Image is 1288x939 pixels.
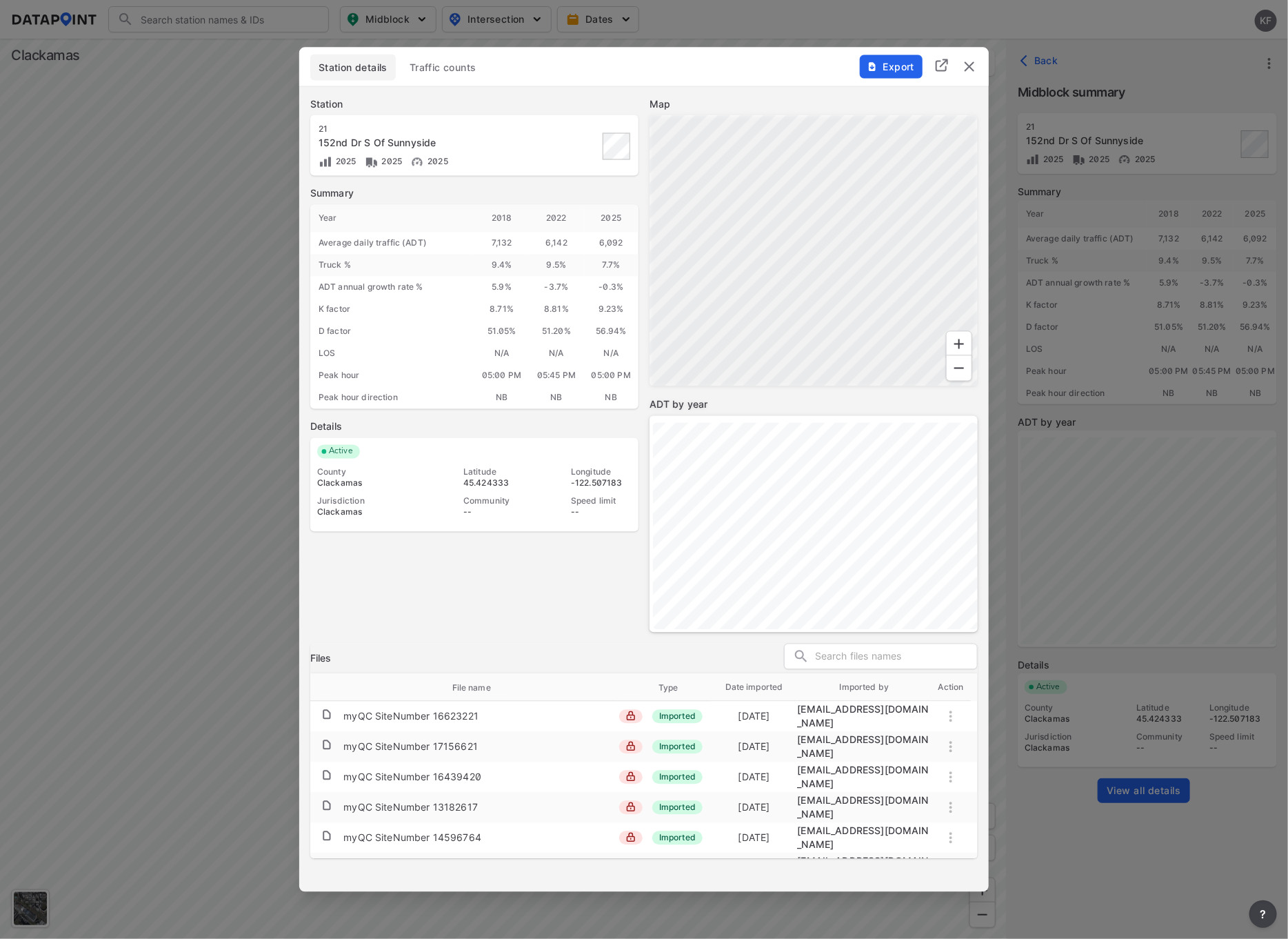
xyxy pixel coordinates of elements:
[584,342,638,364] div: N/A
[571,506,632,517] div: --
[650,97,978,110] label: Map
[317,477,416,488] div: Clackamas
[529,254,583,276] div: 9.5 %
[319,155,332,168] img: Volume count
[474,342,529,364] div: N/A
[711,733,798,760] td: [DATE]
[584,298,638,320] div: 9.23%
[310,320,474,342] div: D factor
[711,855,798,881] td: [DATE]
[711,764,798,790] td: [DATE]
[934,57,950,74] img: full_screen.b7bf9a36.svg
[711,824,798,851] td: [DATE]
[321,800,332,811] img: file.af1f9d02.svg
[584,386,638,408] div: NB
[946,355,972,381] div: Zoom Out
[711,673,798,701] th: Date imported
[658,682,696,694] span: Type
[321,769,332,780] img: file.af1f9d02.svg
[343,770,481,784] div: myQC SiteNumber 16439420
[474,386,529,408] div: NB
[463,466,524,477] div: Latitude
[571,477,632,488] div: -122.507183
[319,135,530,149] div: 152nd Dr S Of Sunnyside
[474,320,529,342] div: 51.05%
[626,802,636,811] img: lock_close.8fab59a9.svg
[321,709,332,720] img: file.af1f9d02.svg
[410,155,424,168] img: Vehicle speed
[529,232,583,254] div: 6,142
[463,495,524,506] div: Community
[317,506,416,517] div: Clackamas
[365,155,379,168] img: Vehicle class
[798,763,932,791] div: migration@data-point.io
[310,419,638,433] label: Details
[798,673,932,701] th: Imported by
[529,298,583,320] div: 8.81%
[310,204,474,232] div: Year
[310,54,978,80] div: basic tabs example
[798,854,932,882] div: mig6-adm@data-point.io
[626,741,636,751] img: lock_close.8fab59a9.svg
[474,204,529,232] div: 2018
[310,342,474,364] div: LOS
[474,254,529,276] div: 9.4 %
[867,59,914,73] span: Export
[626,832,636,842] img: lock_close.8fab59a9.svg
[310,232,474,254] div: Average daily traffic (ADT)
[652,709,703,723] span: Imported
[321,739,332,750] img: file.af1f9d02.svg
[343,800,478,814] div: myQC SiteNumber 13182617
[424,156,448,166] span: 2025
[323,444,360,458] span: Active
[474,232,529,254] div: 7,132
[343,740,478,753] div: myQC SiteNumber 17156621
[626,771,636,781] img: lock_close.8fab59a9.svg
[379,156,403,166] span: 2025
[652,831,703,844] span: Imported
[584,204,638,232] div: 2025
[343,709,479,723] div: myQC SiteNumber 16623221
[310,298,474,320] div: K factor
[571,466,632,477] div: Longitude
[310,186,638,200] label: Summary
[815,646,977,667] input: Search files names
[961,58,978,75] img: close.efbf2170.svg
[652,770,703,784] span: Imported
[584,320,638,342] div: 56.94%
[571,495,632,506] div: Speed limit
[946,330,972,357] div: Zoom In
[310,364,474,386] div: Peak hour
[310,651,332,665] h3: Files
[1249,900,1277,928] button: more
[310,254,474,276] div: Truck %
[961,58,978,75] button: delete
[584,276,638,298] div: -0.3 %
[626,711,636,720] img: lock_close.8fab59a9.svg
[319,123,530,134] div: 21
[951,359,967,376] svg: Zoom Out
[650,397,978,411] label: ADT by year
[332,156,356,166] span: 2025
[310,276,474,298] div: ADT annual growth rate %
[310,97,638,110] label: Station
[463,506,524,517] div: --
[452,682,509,694] span: File name
[711,794,798,820] td: [DATE]
[529,276,583,298] div: -3.7 %
[321,830,332,841] img: file.af1f9d02.svg
[529,364,583,386] div: 05:45 PM
[317,495,416,506] div: Jurisdiction
[529,204,583,232] div: 2022
[951,335,967,352] svg: Zoom In
[529,320,583,342] div: 51.20%
[652,740,703,753] span: Imported
[652,800,703,814] span: Imported
[310,386,474,408] div: Peak hour direction
[463,477,524,488] div: 45.424333
[319,60,388,74] span: Station details
[474,298,529,320] div: 8.71%
[474,276,529,298] div: 5.9 %
[343,831,481,844] div: myQC SiteNumber 14596764
[584,254,638,276] div: 7.7 %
